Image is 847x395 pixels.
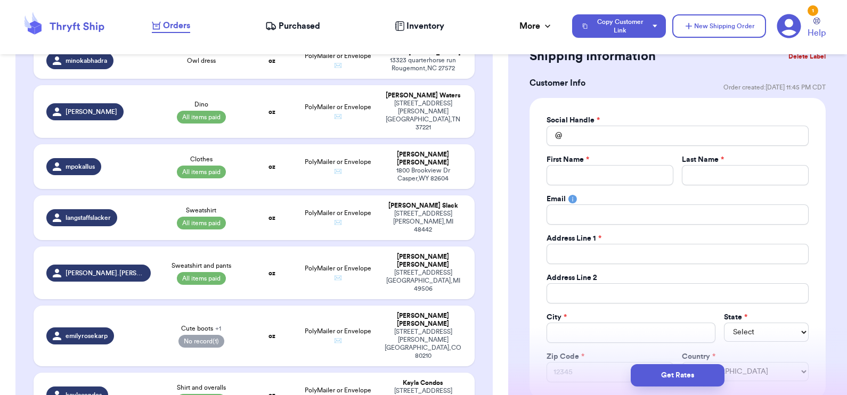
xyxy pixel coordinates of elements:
a: 1 [777,14,801,38]
button: Delete Label [784,45,830,68]
div: [PERSON_NAME] Slack [384,202,462,210]
label: City [547,312,567,323]
strong: oz [268,163,275,170]
label: Address Line 1 [547,233,601,244]
a: Orders [152,19,190,33]
span: Help [808,27,826,39]
strong: oz [268,57,275,64]
span: Sweatshirt and pants [172,261,231,270]
div: More [519,20,553,32]
strong: oz [268,109,275,115]
span: PolyMailer or Envelope ✉️ [305,210,371,226]
span: Clothes [190,155,213,163]
div: [STREET_ADDRESS][PERSON_NAME] [GEOGRAPHIC_DATA] , CO 80210 [384,328,462,360]
span: mpokallus [66,162,95,171]
div: [PERSON_NAME] Waters [384,92,462,100]
strong: oz [268,333,275,339]
span: Purchased [279,20,320,32]
div: [PERSON_NAME] [PERSON_NAME] [384,253,462,269]
span: All items paid [177,272,226,285]
a: Inventory [395,20,444,32]
h3: Customer Info [530,77,585,89]
label: Social Handle [547,115,600,126]
button: Get Rates [631,364,724,386]
strong: oz [268,215,275,221]
label: Zip Code [547,351,584,362]
label: State [724,312,747,323]
span: PolyMailer or Envelope ✉️ [305,53,371,69]
span: minokabhadra [66,56,107,65]
span: Orders [163,19,190,32]
a: Help [808,18,826,39]
label: First Name [547,154,589,165]
span: Inventory [406,20,444,32]
a: Purchased [265,20,320,32]
span: Shirt and overalls [177,383,226,392]
span: Owl dress [187,56,216,65]
span: PolyMailer or Envelope ✉️ [305,159,371,175]
div: 1 [808,5,818,16]
span: PolyMailer or Envelope ✉️ [305,104,371,120]
div: 1800 Brookview Dr Casper , WY 82604 [384,167,462,183]
label: Address Line 2 [547,273,597,283]
label: Last Name [682,154,724,165]
div: [PERSON_NAME] [PERSON_NAME] [384,312,462,328]
div: Kayla Condos [384,379,462,387]
span: PolyMailer or Envelope ✉️ [305,265,371,281]
div: [STREET_ADDRESS][PERSON_NAME] [GEOGRAPHIC_DATA] , TN 37221 [384,100,462,131]
span: [PERSON_NAME] [66,108,117,116]
span: PolyMailer or Envelope ✉️ [305,328,371,344]
span: All items paid [177,217,226,229]
span: langstaffslacker [66,213,111,222]
span: Order created: [DATE] 11:45 PM CDT [723,83,826,92]
div: [PERSON_NAME] [PERSON_NAME] [384,151,462,167]
button: Copy Customer Link [572,14,666,38]
span: Dino [194,100,208,109]
span: Cute boots [181,324,221,333]
span: [PERSON_NAME].[PERSON_NAME] [66,269,144,277]
label: Email [547,194,566,204]
span: All items paid [177,111,226,124]
div: [STREET_ADDRESS] [PERSON_NAME] , MI 48442 [384,210,462,234]
div: 13323 quarterhorse run Rougemont , NC 27572 [384,56,462,72]
div: @ [547,126,562,146]
span: emilyrosekarp [66,332,108,340]
span: No record (1) [178,335,224,348]
strong: oz [268,270,275,276]
span: + 1 [215,325,221,332]
h2: Shipping Information [530,48,656,65]
button: New Shipping Order [672,14,766,38]
span: All items paid [177,166,226,178]
div: [STREET_ADDRESS] [GEOGRAPHIC_DATA] , MI 49506 [384,269,462,293]
label: Country [682,351,715,362]
span: Sweatshirt [186,206,216,215]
